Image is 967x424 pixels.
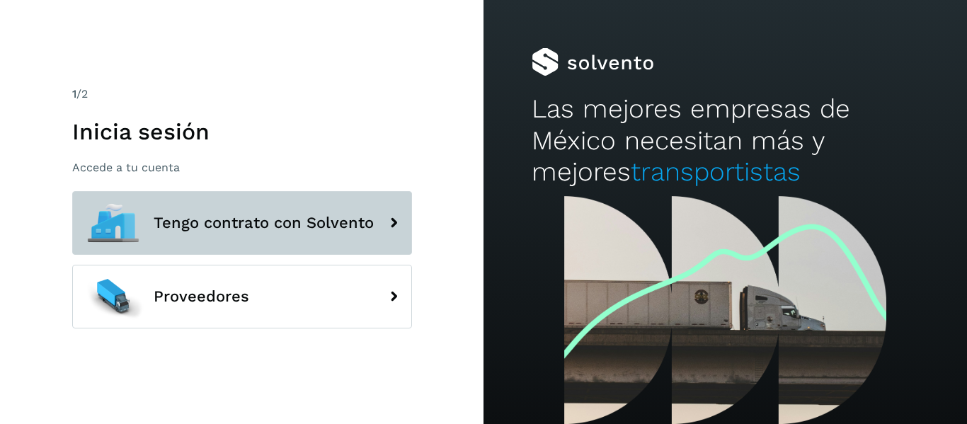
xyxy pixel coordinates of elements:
[631,156,801,187] span: transportistas
[532,93,918,188] h2: Las mejores empresas de México necesitan más y mejores
[72,265,412,328] button: Proveedores
[72,87,76,101] span: 1
[72,86,412,103] div: /2
[154,288,249,305] span: Proveedores
[72,118,412,145] h1: Inicia sesión
[72,191,412,255] button: Tengo contrato con Solvento
[72,161,412,174] p: Accede a tu cuenta
[154,214,374,231] span: Tengo contrato con Solvento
